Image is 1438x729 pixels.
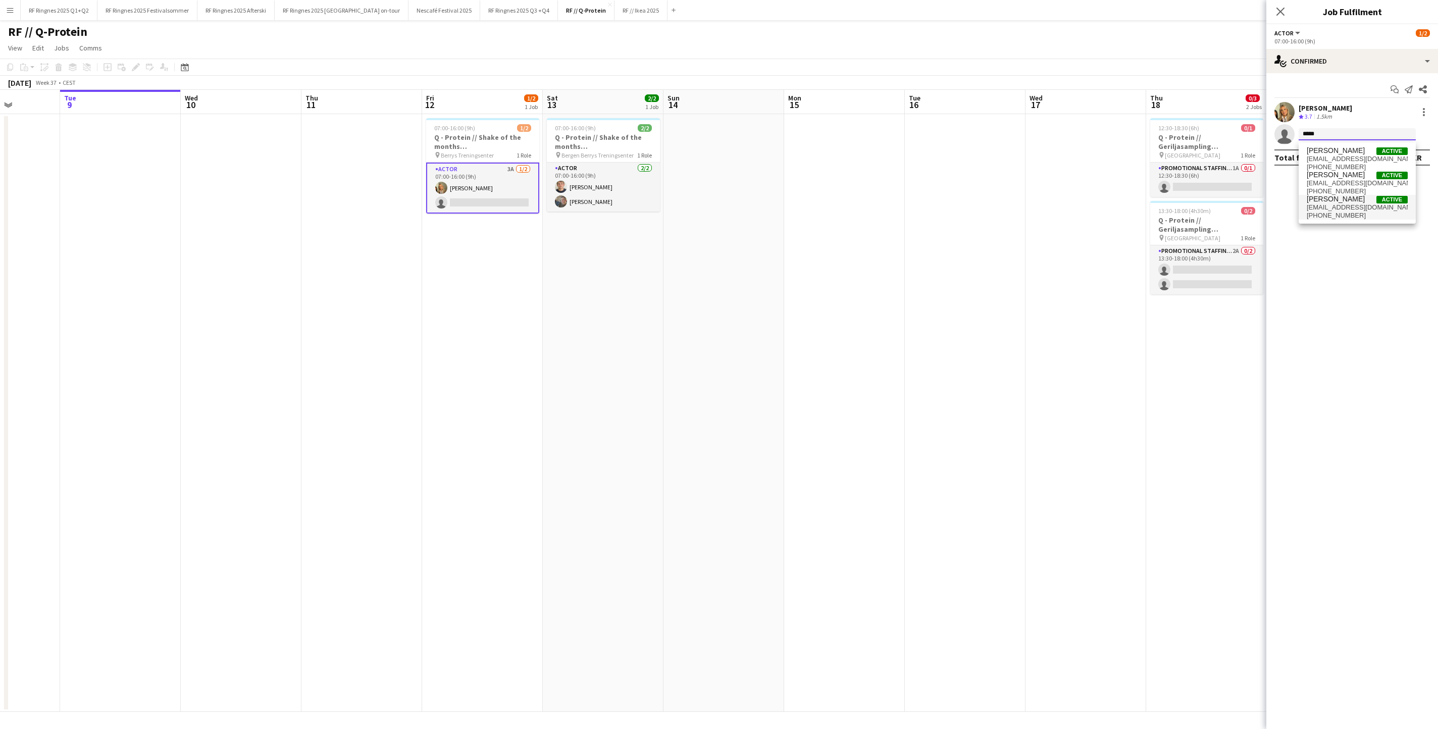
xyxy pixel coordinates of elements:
span: 18 [1149,99,1163,111]
app-card-role: Promotional Staffing (Brand Ambassadors)2A0/213:30-18:00 (4h30m) [1150,245,1263,294]
span: Week 37 [33,79,59,86]
span: View [8,43,22,53]
span: Bergen Berrys Treningsenter [561,151,634,159]
span: Sina Mohebbi [1307,171,1365,179]
button: RF Ringnes 2025 [GEOGRAPHIC_DATA] on-tour [275,1,408,20]
span: 0/1 [1241,124,1255,132]
button: RF Ringnes 2025 Q3 +Q4 [480,1,558,20]
app-card-role: Promotional Staffing (Brand Ambassadors)1A0/112:30-18:30 (6h) [1150,163,1263,197]
span: 15 [787,99,801,111]
span: +4790092680 [1307,212,1408,220]
button: RF // Ikea 2025 [614,1,667,20]
div: Confirmed [1266,49,1438,73]
a: Edit [28,41,48,55]
span: Actor [1274,29,1294,37]
app-job-card: 07:00-16:00 (9h)2/2Q - Protein // Shake of the months ([GEOGRAPHIC_DATA]) Bergen Berrys Treningse... [547,118,660,212]
span: Tue [64,93,76,102]
div: 1.5km [1314,113,1334,121]
button: RF Ringnes 2025 Afterski [197,1,275,20]
h3: Q - Protein // Geriljasampling [GEOGRAPHIC_DATA] [1150,216,1263,234]
span: Sun [667,93,680,102]
span: 13:30-18:00 (4h30m) [1158,207,1211,215]
span: 12:30-18:30 (6h) [1158,124,1199,132]
a: Comms [75,41,106,55]
span: +4794122512 [1307,163,1408,171]
div: 2 Jobs [1246,103,1262,111]
span: 13 [545,99,558,111]
span: Thu [1150,93,1163,102]
div: CEST [63,79,76,86]
button: RF Ringnes 2025 Q1+Q2 [21,1,97,20]
span: Fri [426,93,434,102]
span: [GEOGRAPHIC_DATA] [1165,151,1220,159]
button: RF Ringnes 2025 Festivalsommer [97,1,197,20]
app-job-card: 07:00-16:00 (9h)1/2Q - Protein // Shake of the months ([GEOGRAPHIC_DATA]) Berrys Treningsenter1 R... [426,118,539,214]
span: 12 [425,99,434,111]
span: 3.7 [1305,113,1312,120]
span: Berrys Treningsenter [441,151,494,159]
span: 1/2 [524,94,538,102]
span: 16 [907,99,920,111]
span: 1 Role [637,151,652,159]
div: [DATE] [8,78,31,88]
span: Edit [32,43,44,53]
span: Wed [185,93,198,102]
span: sina_mohebbi@hotmail.com [1307,179,1408,187]
div: 07:00-16:00 (9h) [1274,37,1430,45]
span: [GEOGRAPHIC_DATA] [1165,234,1220,242]
h3: Q - Protein // Shake of the months ([GEOGRAPHIC_DATA]) [547,133,660,151]
span: Mon [788,93,801,102]
span: 0/2 [1241,207,1255,215]
span: 2/2 [638,124,652,132]
span: 0/3 [1246,94,1260,102]
span: 10 [183,99,198,111]
span: Comms [79,43,102,53]
span: sinasivertsen27@gmail.com [1307,203,1408,212]
span: Tue [909,93,920,102]
button: Nescafé Festival 2025 [408,1,480,20]
span: Sina Helseth [1307,146,1365,155]
span: 2/2 [645,94,659,102]
div: Total fee [1274,152,1309,163]
div: 1 Job [525,103,538,111]
h3: Q - Protein // Shake of the months ([GEOGRAPHIC_DATA]) [426,133,539,151]
span: 1/2 [1416,29,1430,37]
h3: Q - Protein // Geriljasampling [GEOGRAPHIC_DATA] [1150,133,1263,151]
span: 07:00-16:00 (9h) [555,124,596,132]
h1: RF // Q-Protein [8,24,87,39]
span: Active [1376,172,1408,179]
span: 1 Role [517,151,531,159]
span: 14 [666,99,680,111]
app-card-role: Actor2/207:00-16:00 (9h)[PERSON_NAME][PERSON_NAME] [547,163,660,212]
button: RF // Q-Protein [558,1,614,20]
app-job-card: 12:30-18:30 (6h)0/1Q - Protein // Geriljasampling [GEOGRAPHIC_DATA] [GEOGRAPHIC_DATA]1 RolePromot... [1150,118,1263,197]
span: Sina Sivertsen [1307,195,1365,203]
span: Jobs [54,43,69,53]
h3: Job Fulfilment [1266,5,1438,18]
div: [PERSON_NAME] [1299,103,1352,113]
app-card-role: Actor3A1/207:00-16:00 (9h)[PERSON_NAME] [426,163,539,214]
a: Jobs [50,41,73,55]
span: 1 Role [1241,151,1255,159]
button: Actor [1274,29,1302,37]
span: Active [1376,196,1408,203]
div: 1 Job [645,103,658,111]
span: Active [1376,147,1408,155]
span: 9 [63,99,76,111]
span: 1/2 [517,124,531,132]
span: 17 [1028,99,1043,111]
span: Wed [1030,93,1043,102]
span: 1 Role [1241,234,1255,242]
app-job-card: 13:30-18:00 (4h30m)0/2Q - Protein // Geriljasampling [GEOGRAPHIC_DATA] [GEOGRAPHIC_DATA]1 RolePro... [1150,201,1263,294]
a: View [4,41,26,55]
span: 07:00-16:00 (9h) [434,124,475,132]
span: Sat [547,93,558,102]
span: +4797978898 [1307,187,1408,195]
span: tominesina@gmail.com [1307,155,1408,163]
span: 11 [304,99,318,111]
span: Thu [305,93,318,102]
